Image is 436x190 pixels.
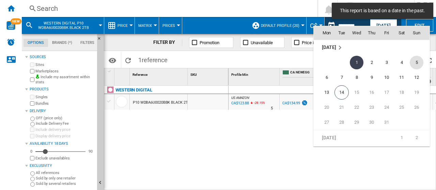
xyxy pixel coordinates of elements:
[394,55,409,70] td: Saturday October 4 2025
[394,85,409,100] td: Saturday October 18 2025
[314,85,334,100] td: Monday October 13 2025
[379,26,394,40] th: Fri
[409,100,430,115] td: Sunday October 26 2025
[314,40,430,55] tr: Week undefined
[409,26,430,40] th: Sun
[364,55,379,70] td: Thursday October 2 2025
[334,26,349,40] th: Tue
[314,26,334,40] th: Mon
[314,115,334,130] td: Monday October 27 2025
[409,85,430,100] td: Sunday October 19 2025
[322,135,336,140] span: [DATE]
[314,130,430,145] tr: Week 1
[350,71,363,84] span: 8
[410,56,423,69] span: 5
[379,115,394,130] td: Friday October 31 2025
[349,70,364,85] td: Wednesday October 8 2025
[334,85,349,100] td: Tuesday October 14 2025
[395,71,408,84] span: 11
[322,45,336,50] span: [DATE]
[320,71,333,84] span: 6
[314,55,430,70] tr: Week 1
[334,115,349,130] td: Tuesday October 28 2025
[334,100,349,115] td: Tuesday October 21 2025
[379,70,394,85] td: Friday October 10 2025
[338,7,427,14] span: This report is based on a date in the past.
[379,55,394,70] td: Friday October 3 2025
[364,115,379,130] td: Thursday October 30 2025
[394,130,409,145] td: Saturday November 1 2025
[364,100,379,115] td: Thursday October 23 2025
[335,71,348,84] span: 7
[409,130,430,145] td: Sunday November 2 2025
[334,70,349,85] td: Tuesday October 7 2025
[349,115,364,130] td: Wednesday October 29 2025
[349,85,364,100] td: Wednesday October 15 2025
[394,100,409,115] td: Saturday October 25 2025
[349,100,364,115] td: Wednesday October 22 2025
[314,100,334,115] td: Monday October 20 2025
[395,56,408,69] span: 4
[364,85,379,100] td: Thursday October 16 2025
[409,55,430,70] td: Sunday October 5 2025
[314,100,430,115] tr: Week 4
[365,71,378,84] span: 9
[409,70,430,85] td: Sunday October 12 2025
[349,55,364,70] td: Wednesday October 1 2025
[365,56,378,69] span: 2
[380,71,393,84] span: 10
[394,26,409,40] th: Sat
[334,85,349,100] span: 14
[314,85,430,100] tr: Week 3
[314,115,430,130] tr: Week 5
[379,85,394,100] td: Friday October 17 2025
[380,56,393,69] span: 3
[314,40,430,55] td: October 2025
[379,100,394,115] td: Friday October 24 2025
[320,86,333,99] span: 13
[364,70,379,85] td: Thursday October 9 2025
[364,26,379,40] th: Thu
[314,26,430,146] md-calendar: Calendar
[349,26,364,40] th: Wed
[314,70,334,85] td: Monday October 6 2025
[350,56,363,69] span: 1
[410,71,423,84] span: 12
[314,70,430,85] tr: Week 2
[394,70,409,85] td: Saturday October 11 2025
